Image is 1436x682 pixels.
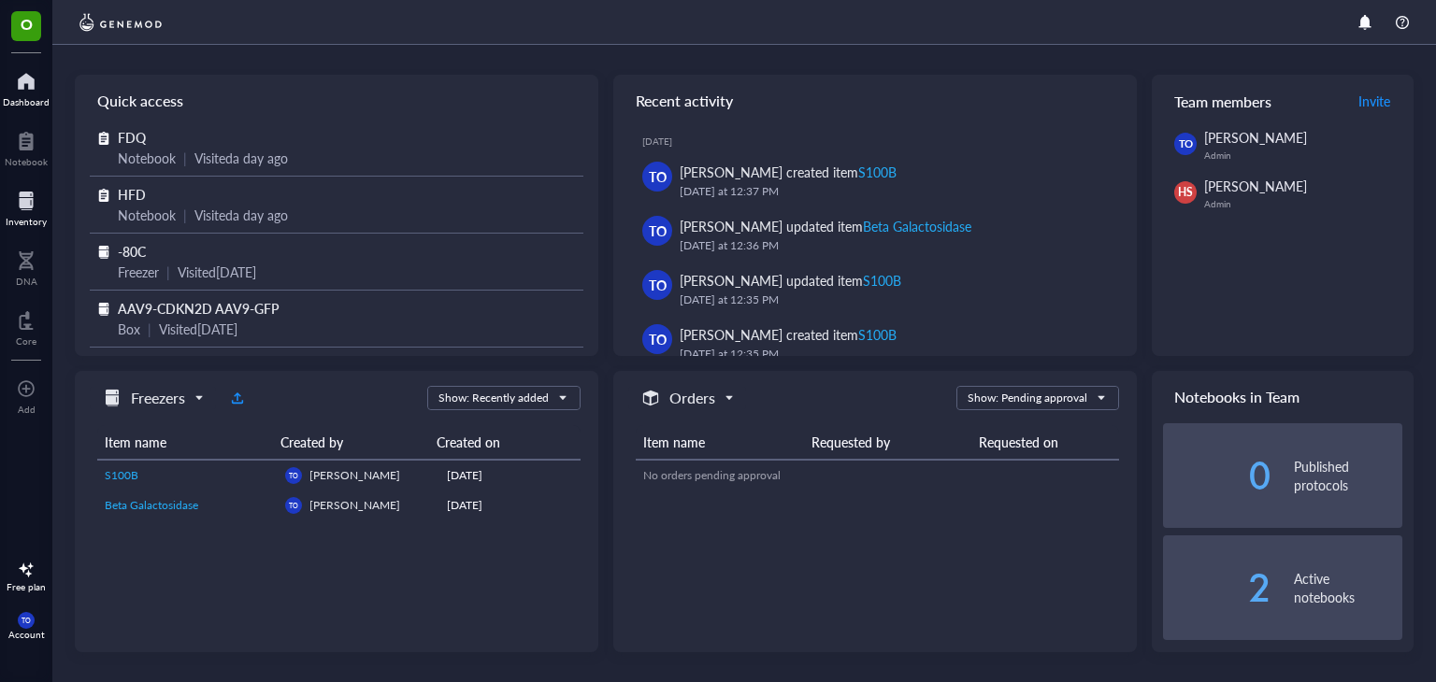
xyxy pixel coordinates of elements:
[159,319,237,339] div: Visited [DATE]
[1163,461,1271,490] div: 0
[628,154,1122,208] a: TO[PERSON_NAME] created itemS100B[DATE] at 12:37 PM
[16,335,36,347] div: Core
[643,467,1112,484] div: No orders pending approval
[613,75,1137,127] div: Recent activity
[118,242,146,261] span: -80C
[1152,371,1414,423] div: Notebooks in Team
[309,497,400,513] span: [PERSON_NAME]
[649,220,667,241] span: TO
[118,148,176,168] div: Notebook
[628,208,1122,263] a: TO[PERSON_NAME] updated itemBeta Galactosidase[DATE] at 12:36 PM
[105,467,270,484] a: S100B
[680,216,971,236] div: [PERSON_NAME] updated item
[16,276,37,287] div: DNA
[1163,573,1271,603] div: 2
[8,629,45,640] div: Account
[166,262,170,282] div: |
[148,319,151,339] div: |
[680,291,1107,309] div: [DATE] at 12:35 PM
[1178,184,1193,201] span: HS
[16,305,36,347] a: Core
[1204,149,1402,161] div: Admin
[118,205,176,225] div: Notebook
[680,182,1107,201] div: [DATE] at 12:37 PM
[22,617,31,625] span: TO
[1358,92,1390,110] span: Invite
[1204,198,1402,209] div: Admin
[1178,136,1193,152] span: TO
[858,163,897,181] div: S100B
[628,317,1122,371] a: TO[PERSON_NAME] created itemS100B[DATE] at 12:35 PM
[289,472,298,480] span: TO
[438,390,549,406] div: Show: Recently added
[75,11,166,34] img: genemod-logo
[680,324,897,345] div: [PERSON_NAME] created item
[105,497,198,513] span: Beta Galactosidase
[194,205,288,225] div: Visited a day ago
[118,319,140,339] div: Box
[3,96,50,107] div: Dashboard
[194,148,288,168] div: Visited a day ago
[97,425,273,460] th: Item name
[105,467,138,483] span: S100B
[183,148,187,168] div: |
[649,275,667,295] span: TO
[18,404,36,415] div: Add
[1204,128,1307,147] span: [PERSON_NAME]
[309,467,400,483] span: [PERSON_NAME]
[105,497,270,514] a: Beta Galactosidase
[5,126,48,167] a: Notebook
[118,299,280,318] span: AAV9-CDKN2D AAV9-GFP
[131,387,185,409] h5: Freezers
[968,390,1087,406] div: Show: Pending approval
[858,325,897,344] div: S100B
[669,387,715,409] h5: Orders
[183,205,187,225] div: |
[16,246,37,287] a: DNA
[289,502,298,510] span: TO
[804,425,972,460] th: Requested by
[680,236,1107,255] div: [DATE] at 12:36 PM
[1294,457,1402,494] div: Published protocols
[118,185,146,204] span: HFD
[649,166,667,187] span: TO
[273,425,429,460] th: Created by
[75,75,598,127] div: Quick access
[447,497,573,514] div: [DATE]
[21,12,33,36] span: O
[118,128,146,147] span: FDQ
[628,263,1122,317] a: TO[PERSON_NAME] updated itemS100B[DATE] at 12:35 PM
[680,270,901,291] div: [PERSON_NAME] updated item
[3,66,50,107] a: Dashboard
[429,425,567,460] th: Created on
[680,162,897,182] div: [PERSON_NAME] created item
[863,271,901,290] div: S100B
[1357,86,1391,116] button: Invite
[863,217,971,235] div: Beta Galactosidase
[178,262,256,282] div: Visited [DATE]
[6,186,47,227] a: Inventory
[6,216,47,227] div: Inventory
[636,425,804,460] th: Item name
[971,425,1119,460] th: Requested on
[1294,569,1402,606] div: Active notebooks
[1204,177,1307,195] span: [PERSON_NAME]
[1152,75,1414,127] div: Team members
[5,156,48,167] div: Notebook
[7,581,46,592] div: Free plan
[447,467,573,484] div: [DATE]
[642,135,1122,147] div: [DATE]
[118,262,159,282] div: Freezer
